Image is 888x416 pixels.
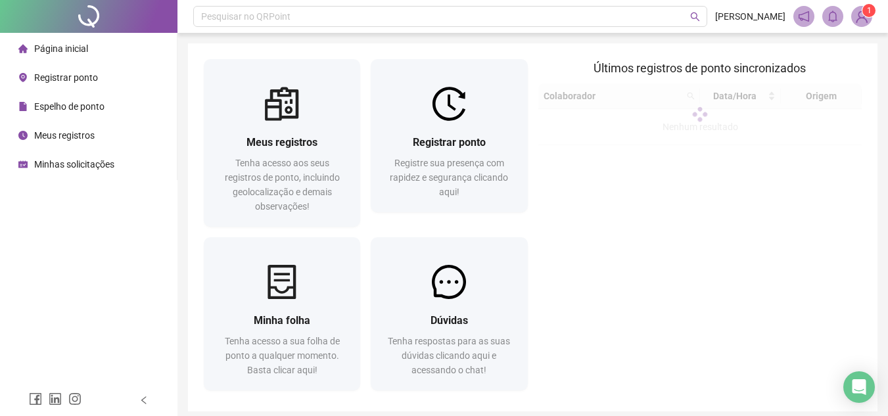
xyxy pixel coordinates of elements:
span: Últimos registros de ponto sincronizados [594,61,806,75]
sup: Atualize o seu contato no menu Meus Dados [862,4,876,17]
span: 1 [867,6,872,15]
a: Minha folhaTenha acesso a sua folha de ponto a qualquer momento. Basta clicar aqui! [204,237,360,390]
span: bell [827,11,839,22]
span: instagram [68,392,82,405]
span: Registre sua presença com rapidez e segurança clicando aqui! [390,158,508,197]
span: Tenha acesso aos seus registros de ponto, incluindo geolocalização e demais observações! [225,158,340,212]
span: notification [798,11,810,22]
span: Registrar ponto [34,72,98,83]
span: left [139,396,149,405]
span: Página inicial [34,43,88,54]
span: Dúvidas [431,314,468,327]
span: Tenha acesso a sua folha de ponto a qualquer momento. Basta clicar aqui! [225,336,340,375]
span: linkedin [49,392,62,405]
a: Meus registrosTenha acesso aos seus registros de ponto, incluindo geolocalização e demais observa... [204,59,360,227]
img: 91060 [852,7,872,26]
span: Meus registros [246,136,317,149]
span: home [18,44,28,53]
span: [PERSON_NAME] [715,9,785,24]
a: Registrar pontoRegistre sua presença com rapidez e segurança clicando aqui! [371,59,527,212]
span: Minhas solicitações [34,159,114,170]
span: file [18,102,28,111]
span: Tenha respostas para as suas dúvidas clicando aqui e acessando o chat! [388,336,510,375]
span: facebook [29,392,42,405]
span: search [690,12,700,22]
span: Espelho de ponto [34,101,105,112]
a: DúvidasTenha respostas para as suas dúvidas clicando aqui e acessando o chat! [371,237,527,390]
span: clock-circle [18,131,28,140]
span: Minha folha [254,314,310,327]
span: Meus registros [34,130,95,141]
span: environment [18,73,28,82]
div: Open Intercom Messenger [843,371,875,403]
span: schedule [18,160,28,169]
span: Registrar ponto [413,136,486,149]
